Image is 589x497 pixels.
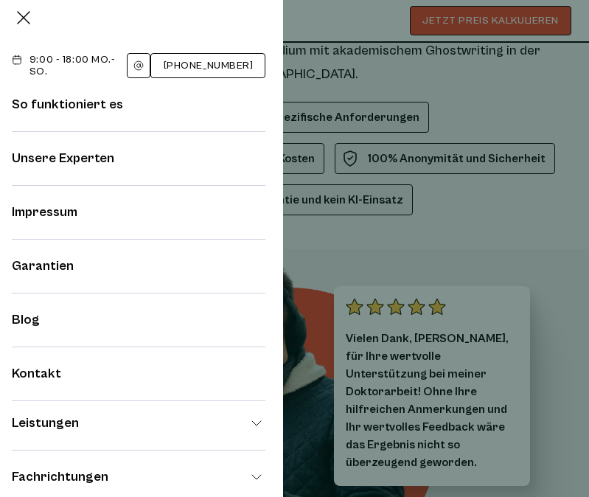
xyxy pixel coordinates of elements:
[163,60,253,72] span: [PHONE_NUMBER]
[12,150,114,166] a: Unsere Experten
[12,312,40,327] a: Blog
[12,414,265,432] a: Leistungen
[12,468,265,486] a: Fachrichtungen
[12,54,22,66] img: Schedule
[12,204,77,220] a: Impressum
[12,258,74,274] a: Garantien
[12,366,61,381] a: Kontakt
[133,60,144,72] img: Email
[29,54,121,77] span: 9:00 - 18:00 Mo.-So.
[150,53,265,78] a: [PHONE_NUMBER]
[12,6,35,29] img: Menu close
[12,97,123,112] a: So funktioniert es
